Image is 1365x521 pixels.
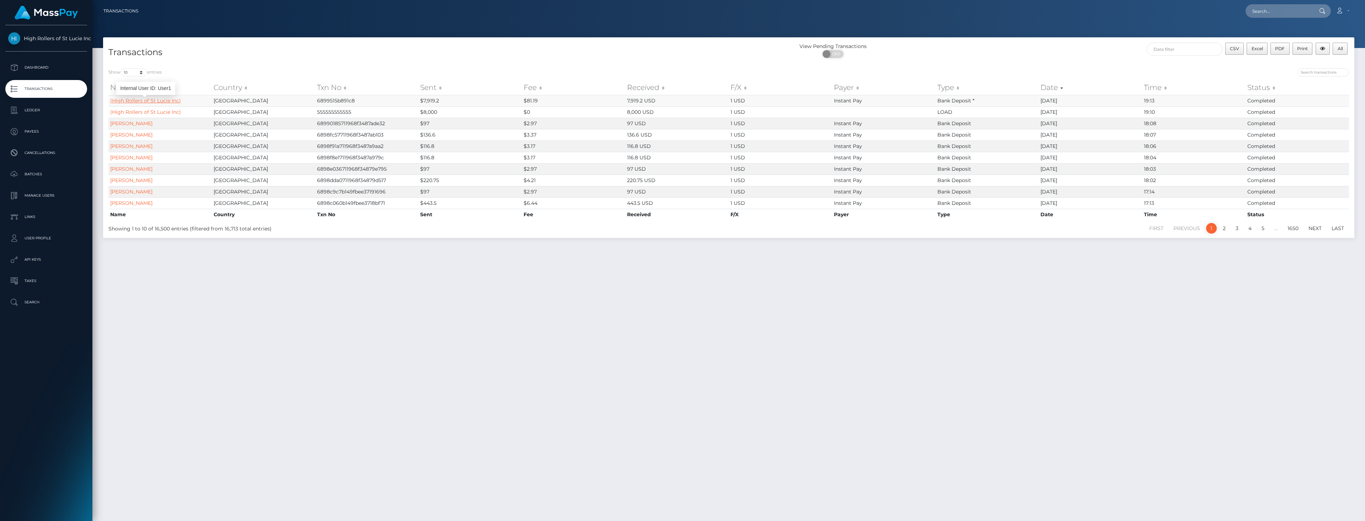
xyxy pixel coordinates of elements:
[8,126,84,137] p: Payees
[1305,223,1326,234] a: Next
[729,140,832,152] td: 1 USD
[8,276,84,286] p: Taxes
[110,200,152,206] a: [PERSON_NAME]
[418,197,522,209] td: $443.5
[212,197,315,209] td: [GEOGRAPHIC_DATA]
[8,169,84,180] p: Batches
[418,129,522,140] td: $136.6
[936,175,1039,186] td: Bank Deposit
[5,251,87,269] a: API Keys
[936,152,1039,163] td: Bank Deposit
[936,106,1039,118] td: LOAD
[8,254,84,265] p: API Keys
[625,209,729,220] th: Received
[8,297,84,308] p: Search
[1316,43,1330,55] button: Column visibility
[1225,43,1244,55] button: CSV
[936,209,1039,220] th: Type
[729,163,832,175] td: 1 USD
[5,80,87,98] a: Transactions
[625,197,729,209] td: 443.5 USD
[834,143,862,149] span: Instant Pay
[212,140,315,152] td: [GEOGRAPHIC_DATA]
[108,209,212,220] th: Name
[5,272,87,290] a: Taxes
[1039,129,1142,140] td: [DATE]
[5,208,87,226] a: Links
[1039,197,1142,209] td: [DATE]
[729,197,832,209] td: 1 USD
[315,106,419,118] td: 555555555555
[1252,46,1263,51] span: Excel
[936,95,1039,106] td: Bank Deposit *
[1246,175,1349,186] td: Completed
[625,163,729,175] td: 97 USD
[625,152,729,163] td: 116.8 USD
[1247,43,1268,55] button: Excel
[1142,118,1246,129] td: 18:08
[212,95,315,106] td: [GEOGRAPHIC_DATA]
[1246,152,1349,163] td: Completed
[625,175,729,186] td: 220.75 USD
[936,80,1039,95] th: Type: activate to sort column ascending
[8,190,84,201] p: Manage Users
[315,129,419,140] td: 6898fc57711968f3487ab103
[826,50,844,58] span: OFF
[315,163,419,175] td: 6898e036711968f34879e795
[212,175,315,186] td: [GEOGRAPHIC_DATA]
[1338,46,1343,51] span: All
[522,95,625,106] td: $81.19
[625,95,729,106] td: 7,919.2 USD
[108,80,212,95] th: Name: activate to sort column ascending
[1232,223,1242,234] a: 3
[522,163,625,175] td: $2.97
[1142,140,1246,152] td: 18:06
[110,97,181,104] a: (High Rollers of St Lucie Inc)
[8,84,84,94] p: Transactions
[834,132,862,138] span: Instant Pay
[625,106,729,118] td: 8,000 USD
[1297,46,1308,51] span: Print
[729,129,832,140] td: 1 USD
[1246,140,1349,152] td: Completed
[1219,223,1230,234] a: 2
[8,148,84,158] p: Cancellations
[418,80,522,95] th: Sent: activate to sort column ascending
[1142,209,1246,220] th: Time
[1142,163,1246,175] td: 18:03
[5,123,87,140] a: Payees
[1246,4,1312,18] input: Search...
[418,106,522,118] td: $8,000
[522,140,625,152] td: $3.17
[1246,163,1349,175] td: Completed
[110,177,152,184] a: [PERSON_NAME]
[5,35,87,42] span: High Rollers of St Lucie Inc
[625,118,729,129] td: 97 USD
[110,143,152,149] a: [PERSON_NAME]
[8,62,84,73] p: Dashboard
[1039,80,1142,95] th: Date: activate to sort column ascending
[108,46,723,59] h4: Transactions
[110,109,181,115] a: (High Rollers of St Lucie Inc)
[1206,223,1217,234] a: 1
[1333,43,1348,55] button: All
[1039,175,1142,186] td: [DATE]
[315,197,419,209] td: 6898c060b149fbee3718bf71
[315,175,419,186] td: 6898dda0711968f34879d517
[729,118,832,129] td: 1 USD
[522,197,625,209] td: $6.44
[625,129,729,140] td: 136.6 USD
[108,68,162,76] label: Show entries
[212,106,315,118] td: [GEOGRAPHIC_DATA]
[108,222,619,233] div: Showing 1 to 10 of 16,500 entries (filtered from 16,713 total entries)
[729,152,832,163] td: 1 USD
[936,118,1039,129] td: Bank Deposit
[15,6,78,20] img: MassPay Logo
[212,163,315,175] td: [GEOGRAPHIC_DATA]
[1246,129,1349,140] td: Completed
[936,186,1039,197] td: Bank Deposit
[522,118,625,129] td: $2.97
[418,95,522,106] td: $7,919.2
[1230,46,1239,51] span: CSV
[212,129,315,140] td: [GEOGRAPHIC_DATA]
